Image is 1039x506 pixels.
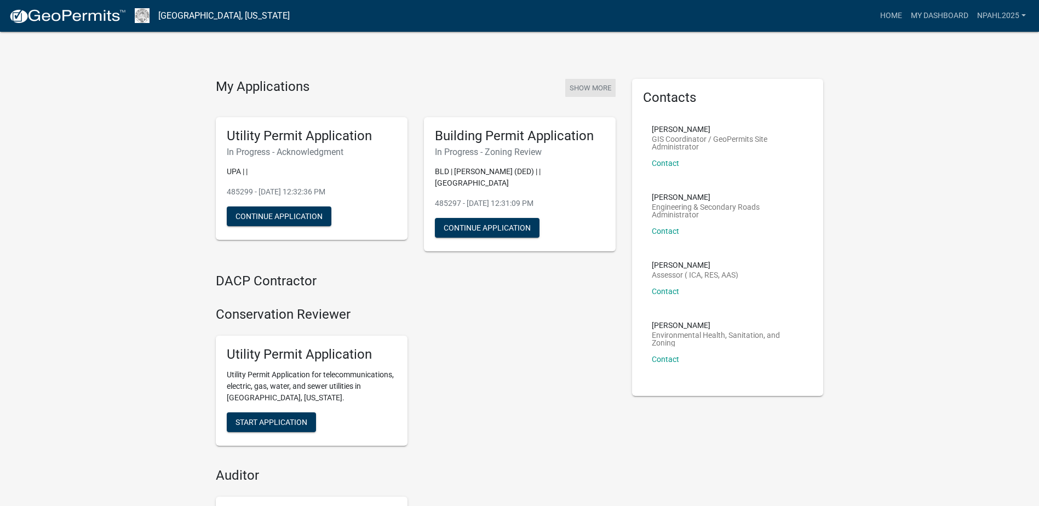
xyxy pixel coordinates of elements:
[876,5,906,26] a: Home
[652,355,679,364] a: Contact
[643,90,813,106] h5: Contacts
[652,193,804,201] p: [PERSON_NAME]
[435,198,605,209] p: 485297 - [DATE] 12:31:09 PM
[227,147,397,157] h6: In Progress - Acknowledgment
[227,186,397,198] p: 485299 - [DATE] 12:32:36 PM
[652,227,679,235] a: Contact
[236,417,307,426] span: Start Application
[435,166,605,189] p: BLD | [PERSON_NAME] (DED) | | [GEOGRAPHIC_DATA]
[227,166,397,177] p: UPA | |
[216,79,309,95] h4: My Applications
[216,273,616,289] h4: DACP Contractor
[652,271,738,279] p: Assessor ( ICA, RES, AAS)
[652,125,804,133] p: [PERSON_NAME]
[973,5,1030,26] a: NPahl2025
[652,287,679,296] a: Contact
[435,128,605,144] h5: Building Permit Application
[652,331,804,347] p: Environmental Health, Sanitation, and Zoning
[435,218,539,238] button: Continue Application
[158,7,290,25] a: [GEOGRAPHIC_DATA], [US_STATE]
[652,321,804,329] p: [PERSON_NAME]
[227,347,397,363] h5: Utility Permit Application
[435,147,605,157] h6: In Progress - Zoning Review
[652,203,804,219] p: Engineering & Secondary Roads Administrator
[216,468,616,484] h4: Auditor
[227,128,397,144] h5: Utility Permit Application
[652,159,679,168] a: Contact
[135,8,150,23] img: Franklin County, Iowa
[227,412,316,432] button: Start Application
[652,261,738,269] p: [PERSON_NAME]
[227,206,331,226] button: Continue Application
[652,135,804,151] p: GIS Coordinator / GeoPermits Site Administrator
[227,369,397,404] p: Utility Permit Application for telecommunications, electric, gas, water, and sewer utilities in [...
[565,79,616,97] button: Show More
[216,307,616,323] h4: Conservation Reviewer
[906,5,973,26] a: My Dashboard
